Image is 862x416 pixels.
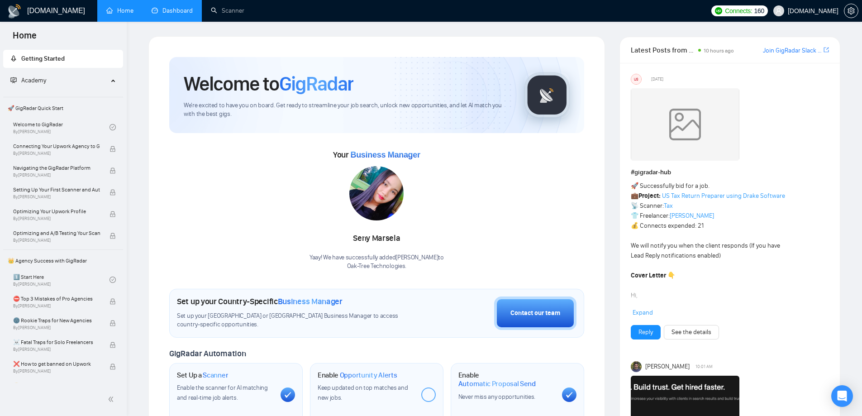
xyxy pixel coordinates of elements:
span: Automatic Proposal Send [458,379,536,388]
span: By [PERSON_NAME] [13,325,100,330]
img: logo [7,4,22,19]
h1: Welcome to [184,72,353,96]
button: Contact our team [494,296,576,330]
span: 🌚 Rookie Traps for New Agencies [13,316,100,325]
h1: Set up your Country-Specific [177,296,343,306]
span: Optimizing and A/B Testing Your Scanner for Better Results [13,229,100,238]
a: setting [844,7,858,14]
span: lock [110,363,116,370]
p: Oak-Tree Technologies . [310,262,444,271]
span: ⛔ Top 3 Mistakes of Pro Agencies [13,294,100,303]
a: searchScanner [211,7,244,14]
span: lock [110,233,116,239]
span: Scanner [203,371,228,380]
span: 10 hours ago [704,48,734,54]
a: [PERSON_NAME] [670,212,714,220]
span: By [PERSON_NAME] [13,216,100,221]
span: ☠️ Fatal Traps for Solo Freelancers [13,338,100,347]
span: Setting Up Your First Scanner and Auto-Bidder [13,185,100,194]
a: Join GigRadar Slack Community [763,46,822,56]
span: 10:01 AM [695,363,713,371]
span: Enable the scanner for AI matching and real-time job alerts. [177,384,268,402]
h1: # gigradar-hub [631,167,829,177]
span: By [PERSON_NAME] [13,238,100,243]
span: GigRadar Automation [169,349,246,359]
span: Navigating the GigRadar Platform [13,163,100,172]
div: Contact our team [510,308,560,318]
span: ❌ How to get banned on Upwork [13,359,100,368]
span: double-left [108,395,117,404]
div: Seny Marsela [310,231,444,246]
span: Business Manager [278,296,343,306]
span: rocket [10,55,17,62]
button: setting [844,4,858,18]
span: Optimizing Your Upwork Profile [13,207,100,216]
span: By [PERSON_NAME] [13,368,100,374]
span: export [824,46,829,53]
span: By [PERSON_NAME] [13,303,100,309]
span: Academy [10,77,46,84]
div: Yaay! We have successfully added [PERSON_NAME] to [310,253,444,271]
span: Keep updated on top matches and new jobs. [318,384,408,402]
span: Business Manager [350,150,420,159]
span: Never miss any opportunities. [458,393,535,401]
span: By [PERSON_NAME] [13,151,100,156]
span: GigRadar [279,72,353,96]
img: upwork-logo.png [715,7,722,14]
span: check-circle [110,277,116,283]
span: By [PERSON_NAME] [13,347,100,352]
a: US Tax Return Preparer using Drake Software [662,192,785,200]
span: Academy [21,77,46,84]
h1: Enable [458,371,555,388]
a: homeHome [106,7,133,14]
span: user [776,8,782,14]
h1: Enable [318,371,397,380]
span: Connects: [725,6,752,16]
img: weqQh+iSagEgQAAAABJRU5ErkJggg== [631,88,739,161]
strong: Cover Letter 👇 [631,272,675,279]
a: Reply [638,327,653,337]
div: US [631,74,641,84]
h1: Set Up a [177,371,228,380]
img: Toby Fox-Mason [631,361,642,372]
span: Opportunity Alerts [340,371,397,380]
span: 🚀 GigRadar Quick Start [4,99,122,117]
a: Tax [664,202,673,210]
span: Expand [633,309,653,316]
span: lock [110,342,116,348]
img: 1698919173900-IMG-20231024-WA0027.jpg [349,166,404,220]
span: fund-projection-screen [10,77,17,83]
span: 160 [754,6,764,16]
span: 😭 Account blocked: what to do? [13,381,100,390]
span: [DATE] [651,75,663,83]
span: Your [333,150,420,160]
strong: Project: [638,192,661,200]
a: See the details [672,327,711,337]
li: Getting Started [3,50,123,68]
div: Open Intercom Messenger [831,385,853,407]
span: Getting Started [21,55,65,62]
span: By [PERSON_NAME] [13,194,100,200]
span: check-circle [110,124,116,130]
span: We're excited to have you on board. Get ready to streamline your job search, unlock new opportuni... [184,101,510,119]
img: gigradar-logo.png [524,72,570,118]
span: [PERSON_NAME] [645,362,690,372]
button: Reply [631,325,661,339]
button: See the details [664,325,719,339]
span: Connecting Your Upwork Agency to GigRadar [13,142,100,151]
a: export [824,46,829,54]
span: lock [110,189,116,196]
a: 1️⃣ Start HereBy[PERSON_NAME] [13,270,110,290]
span: By [PERSON_NAME] [13,172,100,178]
a: Welcome to GigRadarBy[PERSON_NAME] [13,117,110,137]
span: Set up your [GEOGRAPHIC_DATA] or [GEOGRAPHIC_DATA] Business Manager to access country-specific op... [177,312,417,329]
span: 👑 Agency Success with GigRadar [4,252,122,270]
span: lock [110,167,116,174]
span: lock [110,146,116,152]
span: Latest Posts from the GigRadar Community [631,44,695,56]
span: lock [110,320,116,326]
a: dashboardDashboard [152,7,193,14]
span: Home [5,29,44,48]
span: lock [110,211,116,217]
